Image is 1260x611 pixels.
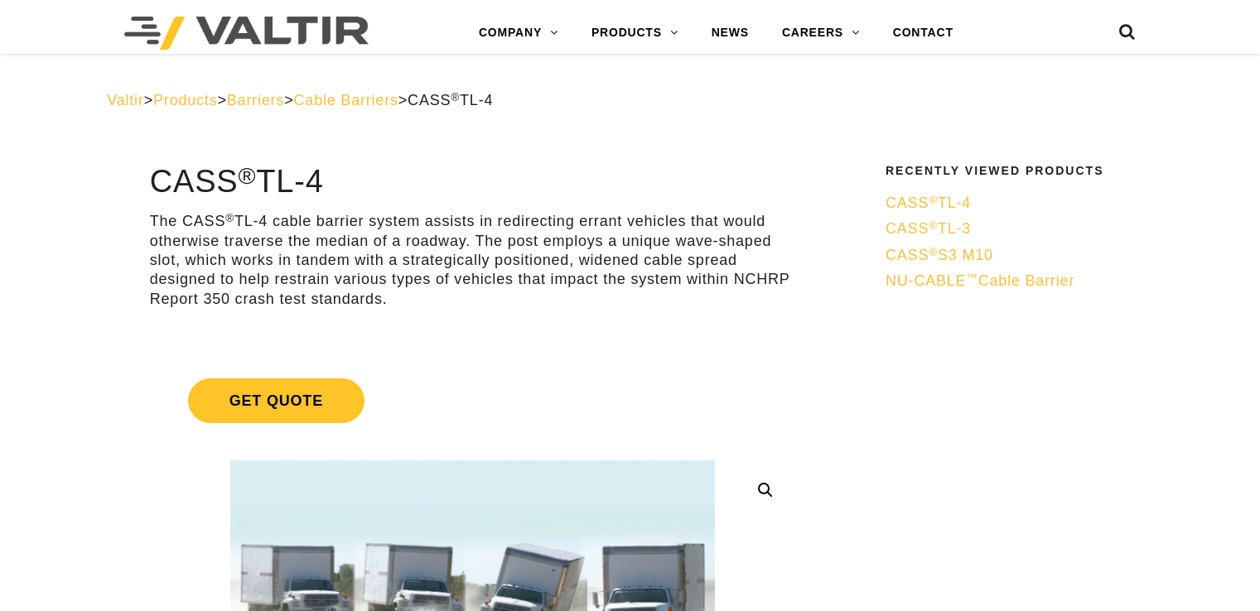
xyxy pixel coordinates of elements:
[150,212,795,309] p: The CASS TL-4 cable barrier system assists in redirecting errant vehicles that would otherwise tr...
[150,165,795,200] h1: CASS TL-4
[886,195,971,211] span: CASS TL-4
[695,17,765,50] a: NEWS
[575,17,695,50] a: PRODUCTS
[462,17,575,50] a: COMPANY
[929,246,938,258] sup: ®
[107,92,143,108] a: Valtir
[227,92,284,108] a: Barriers
[408,92,493,108] span: CASS TL-4
[886,272,1074,289] span: NU-CABLE Cable Barrier
[966,272,978,284] sup: ™
[188,378,364,423] span: Get Quote
[886,219,1142,238] a: CASS®TL-3
[451,91,460,103] sup: ®
[150,358,795,443] a: Get Quote
[886,272,1142,291] a: NU-CABLE™Cable Barrier
[886,165,1142,177] h2: Recently Viewed Products
[929,219,938,232] sup: ®
[765,17,876,50] a: CAREERS
[886,194,1142,213] a: CASS®TL-4
[886,247,993,263] span: CASS S3 M10
[153,92,217,108] a: Products
[238,162,256,189] sup: ®
[225,212,234,224] sup: ®
[294,92,398,108] a: Cable Barriers
[886,220,971,237] span: CASS TL-3
[929,194,938,206] sup: ®
[886,246,1142,265] a: CASS®S3 M10
[124,17,369,50] img: Valtir
[876,17,970,50] a: CONTACT
[107,91,1153,110] div: > > > >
